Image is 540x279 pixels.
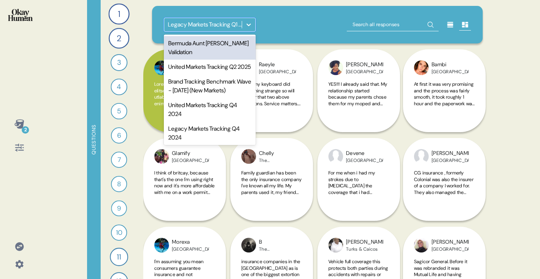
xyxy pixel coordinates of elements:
[432,149,469,158] div: [PERSON_NAME]
[172,238,209,246] div: Morexa
[259,158,296,163] div: The [GEOGRAPHIC_DATA]
[111,225,127,241] div: 10
[172,158,209,163] div: [GEOGRAPHIC_DATA]
[111,54,127,71] div: 3
[346,61,383,69] div: [PERSON_NAME]
[110,248,128,266] div: 11
[109,28,129,49] div: 2
[346,238,383,246] div: [PERSON_NAME]
[259,61,296,69] div: Raeyle
[347,18,439,31] input: Search all responses
[432,238,469,246] div: [PERSON_NAME]
[164,98,256,121] div: United Markets Tracking Q4 2024
[168,20,242,29] div: Legacy Markets Tracking Q1 2022
[259,69,296,75] div: [GEOGRAPHIC_DATA]
[111,152,127,168] div: 7
[346,149,383,158] div: Devene
[241,149,256,164] img: profilepic_4839206486172358.jpg
[414,238,429,252] img: profilepic_4738836146230467.jpg
[432,158,469,163] div: [GEOGRAPHIC_DATA]
[111,127,127,144] div: 6
[328,60,343,75] img: profilepic_4736797746419481.jpg
[432,69,469,75] div: [GEOGRAPHIC_DATA]
[154,60,169,75] img: profilepic_4739843656053099.jpg
[414,149,429,164] img: profilepic_7658298827529652.jpg
[414,81,475,229] span: At first it was very promising and the process was fairly smooth, it took roughly 1 hour and the ...
[164,74,256,98] div: Brand Tracking Benchmark Wave - [DATE] (New Markets)
[259,238,296,246] div: B
[8,9,33,21] img: okayhuman.3b1b6348.png
[432,61,469,69] div: Bambi
[172,149,209,158] div: Glamify
[259,246,296,252] div: The [GEOGRAPHIC_DATA]
[432,246,469,252] div: [GEOGRAPHIC_DATA]
[172,246,209,252] div: [GEOGRAPHIC_DATA]
[22,126,29,134] div: 2
[346,69,383,75] div: [GEOGRAPHIC_DATA]
[154,238,169,252] img: profilepic_4739843656053099.jpg
[164,121,256,145] div: Legacy Markets Tracking Q4 2024
[346,246,383,252] div: Turks & Caicos
[241,238,256,252] img: profilepic_6913610815379915.jpg
[346,158,383,163] div: [GEOGRAPHIC_DATA]
[154,149,169,164] img: profilepic_4980501035328280.jpg
[111,200,127,216] div: 9
[414,60,429,75] img: profilepic_5149806748411956.jpg
[259,149,296,158] div: Chelly
[111,78,127,95] div: 4
[328,238,343,252] img: profilepic_7104987212875101.jpg
[164,36,256,60] div: Bermuda Aunt [PERSON_NAME] Validation
[111,176,127,192] div: 8
[164,60,256,74] div: United Markets Tracking Q2 2025
[328,149,343,164] img: profilepic_5069804996391474.jpg
[111,103,127,120] div: 5
[108,3,129,24] div: 1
